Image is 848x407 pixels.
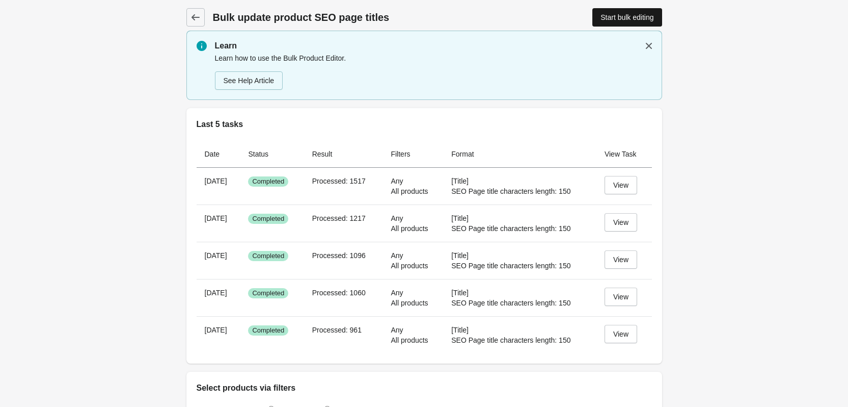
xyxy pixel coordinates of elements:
td: Processed: 961 [304,316,383,353]
a: View [605,176,637,194]
td: Processed: 1096 [304,242,383,279]
th: [DATE] [197,205,240,242]
th: View Task [596,141,652,168]
span: Completed [248,214,288,224]
th: Format [443,141,596,168]
div: View [613,293,628,301]
div: View [613,330,628,338]
div: See Help Article [224,77,275,85]
a: Start bulk editing [592,8,662,27]
td: [Title] SEO Page title characters length: 150 [443,279,596,316]
td: Any All products [382,168,443,205]
div: View [613,256,628,264]
h2: Last 5 tasks [197,118,652,131]
span: Completed [248,325,288,336]
h2: Select products via filters [197,382,652,394]
h1: Bulk update product SEO page titles [213,10,483,24]
th: Filters [382,141,443,168]
td: [Title] SEO Page title characters length: 150 [443,242,596,279]
a: View [605,213,637,232]
a: View [605,325,637,343]
th: Result [304,141,383,168]
th: Date [197,141,240,168]
td: [Title] SEO Page title characters length: 150 [443,205,596,242]
th: [DATE] [197,316,240,353]
span: Completed [248,176,288,187]
span: Completed [248,288,288,298]
a: See Help Article [215,71,283,90]
div: View [613,218,628,226]
td: Any All products [382,316,443,353]
td: [Title] SEO Page title characters length: 150 [443,168,596,205]
td: Processed: 1217 [304,205,383,242]
div: Start bulk editing [600,13,653,21]
th: [DATE] [197,168,240,205]
td: [Title] SEO Page title characters length: 150 [443,316,596,353]
a: View [605,250,637,269]
td: Any All products [382,242,443,279]
th: [DATE] [197,242,240,279]
td: Any All products [382,279,443,316]
th: [DATE] [197,279,240,316]
span: Completed [248,251,288,261]
p: Learn [215,40,652,52]
div: View [613,181,628,189]
th: Status [240,141,304,168]
a: View [605,288,637,306]
td: Processed: 1060 [304,279,383,316]
div: Learn how to use the Bulk Product Editor. [215,52,652,91]
td: Processed: 1517 [304,168,383,205]
td: Any All products [382,205,443,242]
